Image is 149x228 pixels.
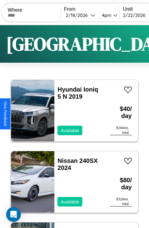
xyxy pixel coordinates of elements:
[64,12,97,18] button: 2/18/2026
[99,12,113,18] div: 4pm
[110,126,132,135] div: $ 160 est. total
[57,86,98,100] a: Hyundai Ioniq 5 N 2019
[61,126,79,135] p: Available
[123,12,148,18] div: 2 / 22 / 2026
[61,198,79,206] p: Available
[6,207,21,222] div: Open Intercom Messenger
[8,7,61,13] label: Where
[110,99,132,126] h3: $ 40 / day
[3,101,7,126] div: Give Feedback
[57,157,98,171] a: Nissan 240SX 2024
[64,6,120,12] label: From
[66,12,91,18] div: 2 / 18 / 2026
[110,171,132,197] h3: $ 80 / day
[110,197,132,206] div: $ 320 est. total
[97,12,120,18] button: 4pm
